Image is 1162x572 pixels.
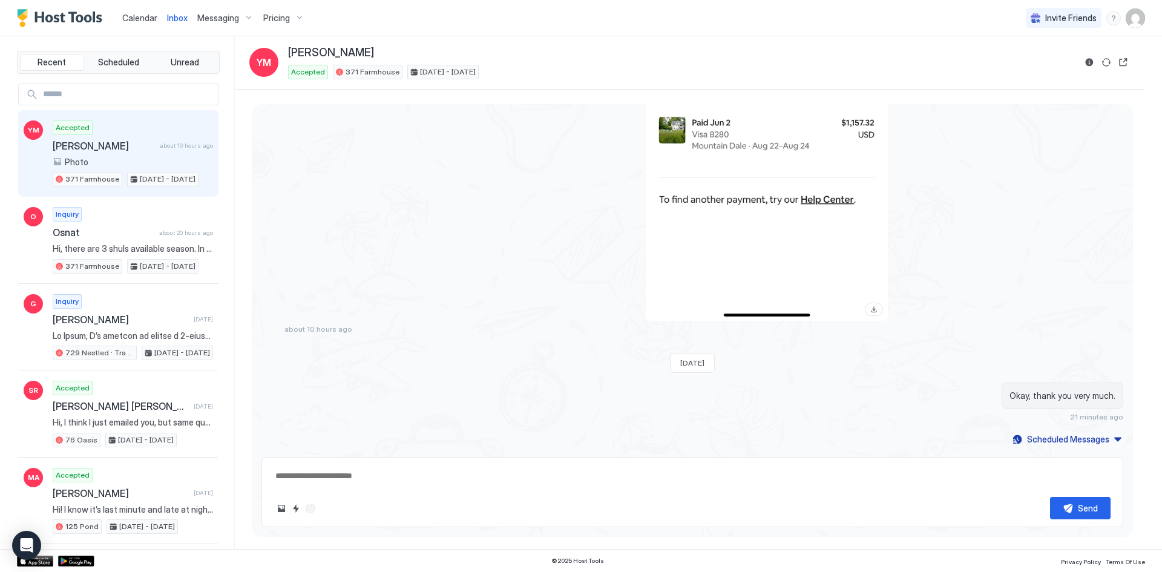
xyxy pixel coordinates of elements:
span: Inquiry [56,296,79,307]
span: 371 Farmhouse [65,261,119,272]
span: Accepted [56,122,90,133]
span: Lo Ipsum, D’s ametcon ad elitse d 2-eiusm temp inci Utl 07 – Etd 32 ma ali Enimadmini / Veniamqu ... [53,330,213,341]
span: Recent [38,57,66,68]
span: [DATE] - [DATE] [119,521,175,532]
span: [PERSON_NAME] [PERSON_NAME] [53,400,189,412]
span: [DATE] [194,315,213,323]
span: [DATE] - [DATE] [140,174,195,185]
span: SR [28,385,38,396]
button: Unread [153,54,217,71]
span: Hi, I think I just emailed you, but same question. I am interested in coming with my family in Au... [53,417,213,428]
button: Send [1050,497,1111,519]
span: [DATE] - [DATE] [420,67,476,77]
span: 125 Pond [65,521,99,532]
span: about 10 hours ago [284,324,352,334]
span: [DATE] [680,358,704,367]
span: [DATE] [194,489,213,497]
span: Scheduled [98,57,139,68]
span: Hi, there are 3 shuls available season. In season there is a Satmar shul, which is very welcoming... [53,243,213,254]
span: Inbox [167,13,188,23]
span: © 2025 Host Tools [551,557,604,565]
div: User profile [1126,8,1145,28]
a: Calendar [122,12,157,24]
span: YM [257,55,271,70]
span: [PERSON_NAME] [53,314,189,326]
span: Accepted [56,470,90,481]
button: Upload image [274,501,289,516]
span: O [30,211,36,222]
span: Okay, thank you very much. [1009,390,1115,401]
span: G [30,298,36,309]
span: MA [28,472,39,483]
span: Unread [171,57,199,68]
button: Recent [20,54,84,71]
span: Calendar [122,13,157,23]
div: Open Intercom Messenger [12,531,41,560]
span: Pricing [263,13,290,24]
span: [DATE] [194,403,213,410]
a: Host Tools Logo [17,9,108,27]
button: Sync reservation [1099,55,1114,70]
span: [DATE] - [DATE] [154,347,210,358]
div: Send [1078,502,1098,514]
span: Osnat [53,226,154,238]
span: Accepted [56,383,90,393]
span: [PERSON_NAME] [53,487,189,499]
input: Input Field [38,84,218,105]
div: Scheduled Messages [1027,433,1109,445]
span: 371 Farmhouse [346,67,399,77]
span: [PERSON_NAME] [288,46,374,60]
span: 21 minutes ago [1070,412,1123,421]
button: Scheduled Messages [1011,431,1123,447]
span: YM [28,125,39,136]
span: Photo [65,157,88,168]
span: about 20 hours ago [159,229,213,237]
button: Quick reply [289,501,303,516]
a: App Store [17,556,53,567]
span: Terms Of Use [1106,558,1145,565]
span: Inquiry [56,209,79,220]
span: [DATE] - [DATE] [140,261,195,272]
a: Privacy Policy [1061,554,1101,567]
a: Terms Of Use [1106,554,1145,567]
span: 729 Nestled · Tranquil 3 bedroom country home [65,347,134,358]
div: menu [1106,11,1121,25]
span: [PERSON_NAME] [53,140,155,152]
button: Scheduled [87,54,151,71]
span: Privacy Policy [1061,558,1101,565]
span: 76 Oasis [65,435,97,445]
a: Inbox [167,12,188,24]
span: Accepted [291,67,325,77]
span: Hi! I know it’s last minute and late at night but I’ve been looking at this property and was wait... [53,504,213,515]
button: Reservation information [1082,55,1097,70]
div: tab-group [17,51,220,74]
span: Messaging [197,13,239,24]
a: Google Play Store [58,556,94,567]
a: Download [865,303,883,316]
span: 371 Farmhouse [65,174,119,185]
span: [DATE] - [DATE] [118,435,174,445]
span: about 10 hours ago [160,142,213,150]
button: Open reservation [1116,55,1131,70]
span: Invite Friends [1045,13,1097,24]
